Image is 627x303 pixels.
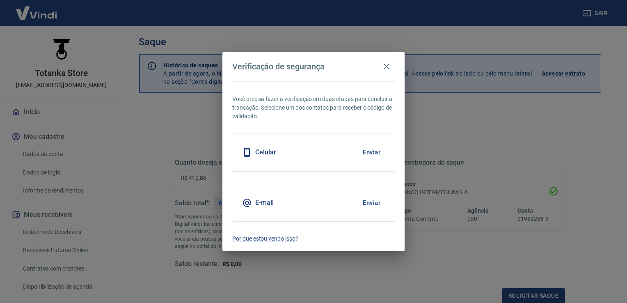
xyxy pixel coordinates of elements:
[232,234,395,243] a: Por que estou vendo isso?
[358,194,385,211] button: Enviar
[232,95,395,121] p: Você precisa fazer a verificação em duas etapas para concluir a transação. Selecione um dos conta...
[255,199,274,207] h5: E-mail
[255,148,276,156] h5: Celular
[232,62,325,71] h4: Verificação de segurança
[358,144,385,161] button: Enviar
